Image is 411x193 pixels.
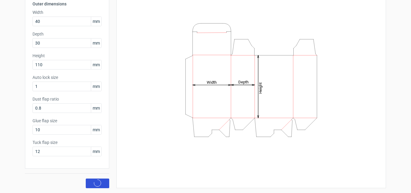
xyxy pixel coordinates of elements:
[32,1,102,7] h3: Outer dimensions
[32,96,102,102] label: Dust flap ratio
[91,125,101,134] span: mm
[91,60,101,69] span: mm
[91,104,101,113] span: mm
[91,82,101,91] span: mm
[32,139,102,145] label: Tuck flap size
[258,82,263,93] tspan: Height
[32,118,102,124] label: Glue flap size
[91,39,101,48] span: mm
[32,31,102,37] label: Depth
[32,53,102,59] label: Height
[91,17,101,26] span: mm
[32,74,102,80] label: Auto lock size
[91,147,101,156] span: mm
[207,80,217,84] tspan: Width
[32,9,102,15] label: Width
[238,80,249,84] tspan: Depth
